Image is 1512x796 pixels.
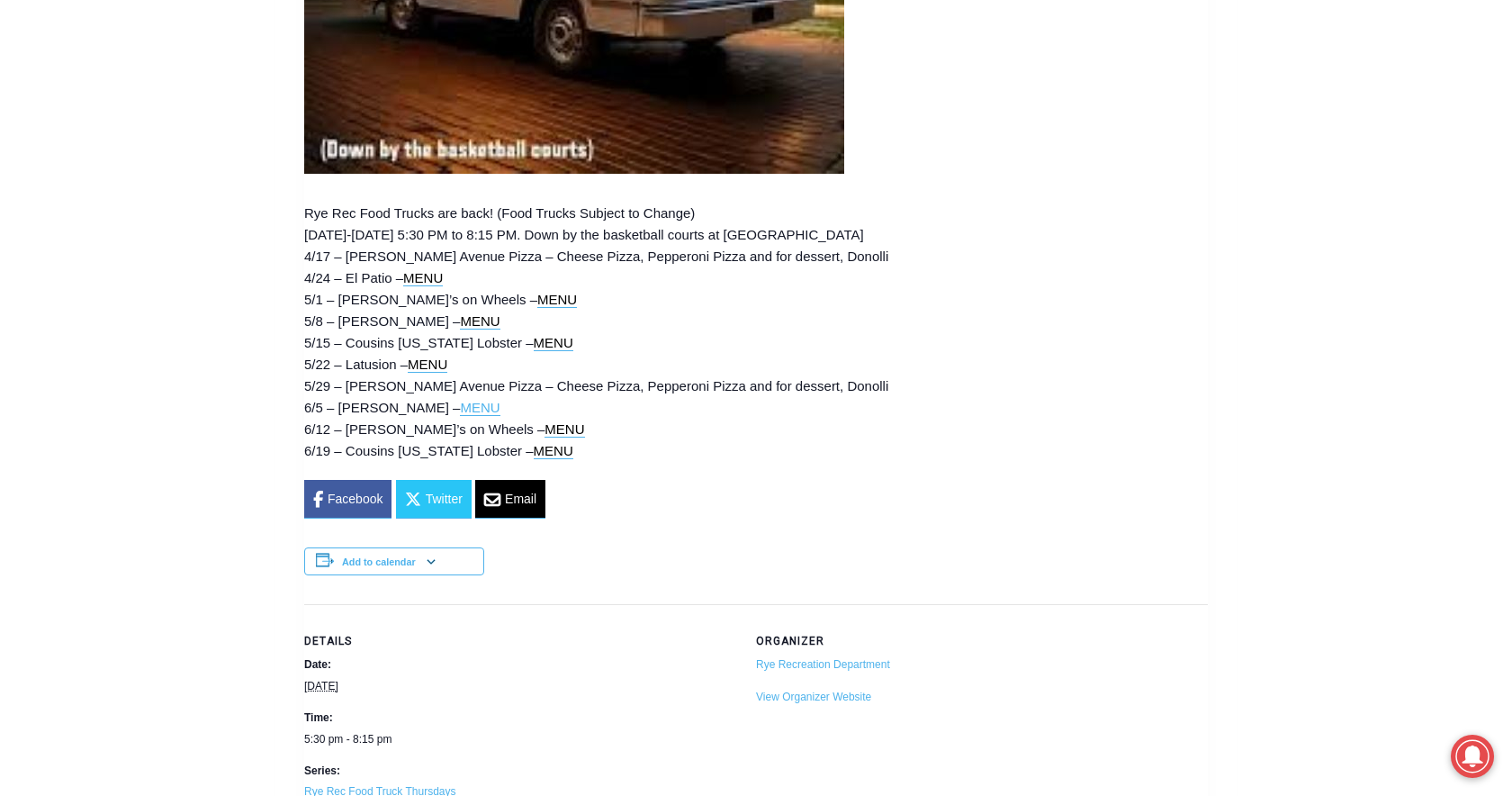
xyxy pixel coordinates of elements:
abbr: 2025-10-09 [304,680,338,692]
dt: Date: [304,656,734,674]
span: Intern @ [DOMAIN_NAME] [471,179,834,220]
dt: Time: [304,710,734,727]
div: Rye Rec Food Trucks are back! (Food Trucks Subject to Change) [304,203,1208,224]
a: Facebook [304,480,391,519]
a: Intern @ [DOMAIN_NAME] [433,175,872,224]
h2: Details [304,633,734,649]
a: MENU - open in a new tab [534,335,573,351]
a: MENU - open in a new tab [537,292,577,308]
a: MENU - open in a new tab [403,270,443,286]
div: 5:30 pm - 8:15 pm [304,731,734,748]
a: View Organizer Website [756,691,871,703]
h2: Organizer [756,633,1186,649]
div: "We would have speakers with experience in local journalism speak to us about their experiences a... [454,1,850,175]
a: Email [475,480,545,519]
a: MENU - open in a new tab [460,313,499,330]
a: MENU - open in a new tab [544,421,584,438]
div: 2025-10-09 [304,731,734,748]
a: MENU - open in a new tab [408,357,447,373]
button: Add to calendar [342,556,416,567]
a: MENU - open in a new tab [534,443,573,459]
div: 4/17 – [PERSON_NAME] Avenue Pizza – Cheese Pizza, Pepperoni Pizza and for dessert, Donolli 4/24 –... [304,246,1208,462]
a: Rye Recreation Department [756,658,890,671]
a: MENU - open in a new tab [460,400,499,416]
a: Twitter [396,480,472,519]
dt: Series: [304,763,734,780]
div: [DATE]-[DATE] 5:30 PM to 8:15 PM. Down by the basketball courts at [GEOGRAPHIC_DATA] [304,224,1208,246]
